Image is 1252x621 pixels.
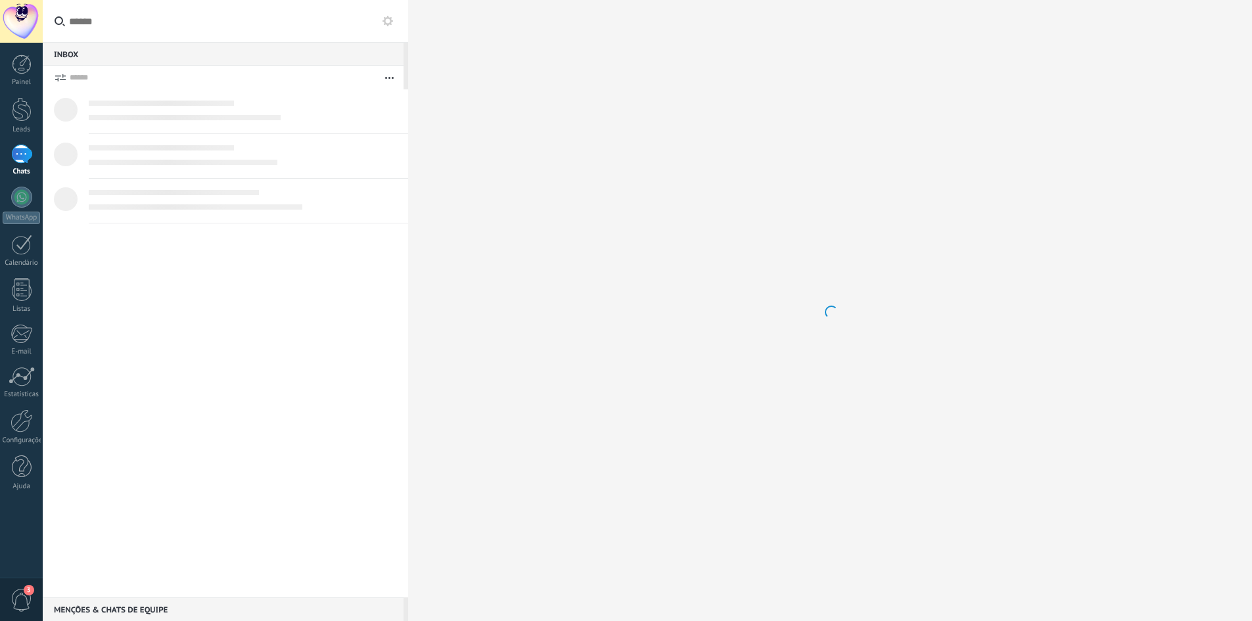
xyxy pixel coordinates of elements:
div: E-mail [3,348,41,356]
div: Leads [3,126,41,134]
div: Estatísticas [3,390,41,399]
div: Painel [3,78,41,87]
span: 3 [24,585,34,595]
button: Mais [375,66,404,89]
div: Inbox [43,42,404,66]
div: Calendário [3,259,41,267]
div: Menções & Chats de equipe [43,597,404,621]
div: Listas [3,305,41,313]
div: WhatsApp [3,212,40,224]
div: Configurações [3,436,41,445]
div: Ajuda [3,482,41,491]
div: Chats [3,168,41,176]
